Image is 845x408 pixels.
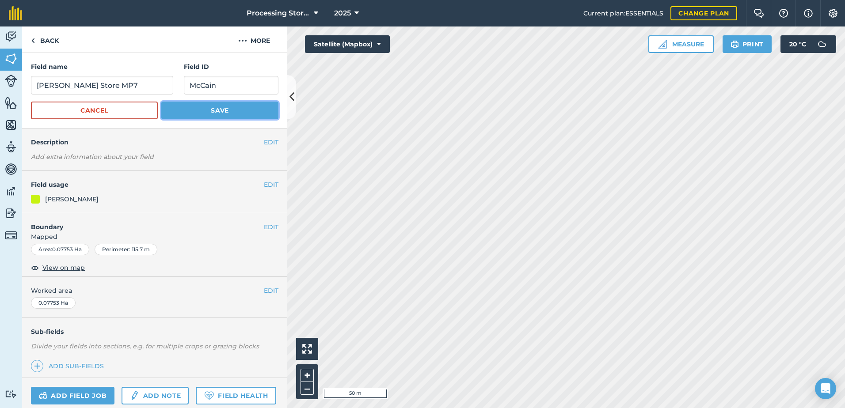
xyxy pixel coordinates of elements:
[264,222,278,232] button: EDIT
[334,8,351,19] span: 2025
[22,327,287,336] h4: Sub-fields
[31,360,107,372] a: Add sub-fields
[238,35,247,46] img: svg+xml;base64,PHN2ZyB4bWxucz0iaHR0cDovL3d3dy53My5vcmcvMjAwMC9zdmciIHdpZHRoPSIyMCIgaGVpZ2h0PSIyNC...
[5,75,17,87] img: svg+xml;base64,PD94bWwgdmVyc2lvbj0iMS4wIiBlbmNvZGluZz0idXRmLTgiPz4KPCEtLSBHZW5lcmF0b3I6IEFkb2JlIE...
[22,26,68,53] a: Back
[5,185,17,198] img: svg+xml;base64,PD94bWwgdmVyc2lvbj0iMS4wIiBlbmNvZGluZz0idXRmLTgiPz4KPCEtLSBHZW5lcmF0b3I6IEFkb2JlIE...
[31,35,35,46] img: svg+xml;base64,PHN2ZyB4bWxucz0iaHR0cDovL3d3dy53My5vcmcvMjAwMC9zdmciIHdpZHRoPSI5IiBoZWlnaHQ9IjI0Ii...
[42,263,85,272] span: View on map
[31,137,278,147] h4: Description
[31,286,278,295] span: Worked area
[658,40,667,49] img: Ruler icon
[5,118,17,132] img: svg+xml;base64,PHN2ZyB4bWxucz0iaHR0cDovL3d3dy53My5vcmcvMjAwMC9zdmciIHdpZHRoPSI1NiIgaGVpZ2h0PSI2MC...
[778,9,789,18] img: A question mark icon
[754,9,764,18] img: Two speech bubbles overlapping with the left bubble in the forefront
[34,361,40,371] img: svg+xml;base64,PHN2ZyB4bWxucz0iaHR0cDovL3d3dy53My5vcmcvMjAwMC9zdmciIHdpZHRoPSIxNCIgaGVpZ2h0PSIyNC...
[31,180,264,189] h4: Field usage
[22,232,287,242] span: Mapped
[813,35,831,53] img: svg+xml;base64,PD94bWwgdmVyc2lvbj0iMS4wIiBlbmNvZGluZz0idXRmLTgiPz4KPCEtLSBHZW5lcmF0b3I6IEFkb2JlIE...
[302,344,312,354] img: Four arrows, one pointing top left, one top right, one bottom right and the last bottom left
[31,62,173,72] h4: Field name
[31,262,85,273] button: View on map
[247,8,310,19] span: Processing Stores
[45,194,99,204] div: [PERSON_NAME]
[264,180,278,189] button: EDIT
[305,35,390,53] button: Satellite (Mapbox)
[5,30,17,43] img: svg+xml;base64,PD94bWwgdmVyc2lvbj0iMS4wIiBlbmNvZGluZz0idXRmLTgiPz4KPCEtLSBHZW5lcmF0b3I6IEFkb2JlIE...
[129,390,139,401] img: svg+xml;base64,PD94bWwgdmVyc2lvbj0iMS4wIiBlbmNvZGluZz0idXRmLTgiPz4KPCEtLSBHZW5lcmF0b3I6IEFkb2JlIE...
[122,387,189,404] a: Add note
[804,8,813,19] img: svg+xml;base64,PHN2ZyB4bWxucz0iaHR0cDovL3d3dy53My5vcmcvMjAwMC9zdmciIHdpZHRoPSIxNyIgaGVpZ2h0PSIxNy...
[31,387,114,404] a: Add field job
[301,369,314,382] button: +
[221,26,287,53] button: More
[95,244,157,255] div: Perimeter : 115.7 m
[31,244,89,255] div: Area : 0.07753 Ha
[780,35,836,53] button: 20 °C
[31,262,39,273] img: svg+xml;base64,PHN2ZyB4bWxucz0iaHR0cDovL3d3dy53My5vcmcvMjAwMC9zdmciIHdpZHRoPSIxOCIgaGVpZ2h0PSIyNC...
[31,153,154,161] em: Add extra information about your field
[31,102,158,119] button: Cancel
[670,6,737,20] a: Change plan
[789,35,806,53] span: 20 ° C
[648,35,714,53] button: Measure
[264,137,278,147] button: EDIT
[5,390,17,398] img: svg+xml;base64,PD94bWwgdmVyc2lvbj0iMS4wIiBlbmNvZGluZz0idXRmLTgiPz4KPCEtLSBHZW5lcmF0b3I6IEFkb2JlIE...
[5,52,17,65] img: svg+xml;base64,PHN2ZyB4bWxucz0iaHR0cDovL3d3dy53My5vcmcvMjAwMC9zdmciIHdpZHRoPSI1NiIgaGVpZ2h0PSI2MC...
[583,8,663,18] span: Current plan : ESSENTIALS
[723,35,772,53] button: Print
[161,102,278,119] button: Save
[815,378,836,399] div: Open Intercom Messenger
[22,213,264,232] h4: Boundary
[39,390,47,401] img: svg+xml;base64,PD94bWwgdmVyc2lvbj0iMS4wIiBlbmNvZGluZz0idXRmLTgiPz4KPCEtLSBHZW5lcmF0b3I6IEFkb2JlIE...
[5,162,17,176] img: svg+xml;base64,PD94bWwgdmVyc2lvbj0iMS4wIiBlbmNvZGluZz0idXRmLTgiPz4KPCEtLSBHZW5lcmF0b3I6IEFkb2JlIE...
[196,387,276,404] a: Field Health
[731,39,739,49] img: svg+xml;base64,PHN2ZyB4bWxucz0iaHR0cDovL3d3dy53My5vcmcvMjAwMC9zdmciIHdpZHRoPSIxOSIgaGVpZ2h0PSIyNC...
[301,382,314,395] button: –
[9,6,22,20] img: fieldmargin Logo
[5,96,17,110] img: svg+xml;base64,PHN2ZyB4bWxucz0iaHR0cDovL3d3dy53My5vcmcvMjAwMC9zdmciIHdpZHRoPSI1NiIgaGVpZ2h0PSI2MC...
[31,297,76,309] div: 0.07753 Ha
[5,229,17,242] img: svg+xml;base64,PD94bWwgdmVyc2lvbj0iMS4wIiBlbmNvZGluZz0idXRmLTgiPz4KPCEtLSBHZW5lcmF0b3I6IEFkb2JlIE...
[5,207,17,220] img: svg+xml;base64,PD94bWwgdmVyc2lvbj0iMS4wIiBlbmNvZGluZz0idXRmLTgiPz4KPCEtLSBHZW5lcmF0b3I6IEFkb2JlIE...
[184,62,278,72] h4: Field ID
[264,286,278,295] button: EDIT
[828,9,838,18] img: A cog icon
[31,342,259,350] em: Divide your fields into sections, e.g. for multiple crops or grazing blocks
[5,140,17,154] img: svg+xml;base64,PD94bWwgdmVyc2lvbj0iMS4wIiBlbmNvZGluZz0idXRmLTgiPz4KPCEtLSBHZW5lcmF0b3I6IEFkb2JlIE...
